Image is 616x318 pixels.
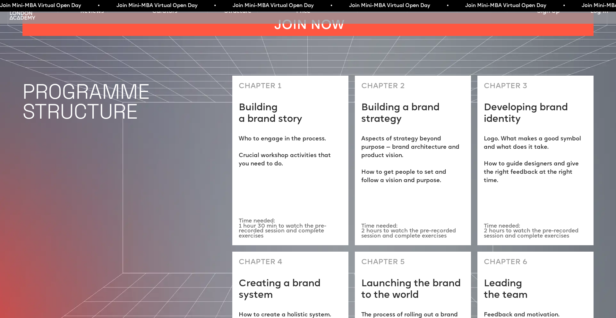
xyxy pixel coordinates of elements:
[214,1,216,10] span: •
[447,1,449,10] span: •
[239,82,281,91] p: CHAPTER 1
[80,7,104,16] a: Reviews
[537,7,560,16] a: Sign Up
[239,102,302,125] h2: Building a brand story
[152,7,177,16] a: Curators
[484,278,528,301] h2: Leading the team
[484,82,527,91] p: CHAPTER 3
[484,135,587,185] p: Logo. What makes a good symbol and what does it take. How to guide designers and give the right f...
[296,7,311,16] a: Price
[239,258,282,267] p: CHAPTER 4
[239,135,342,168] p: Who to engage in the process. ‍ Crucial workshop activities that you need to do.
[484,258,527,267] p: CHAPTER 6
[224,7,252,16] a: Structure
[563,1,565,10] span: •
[361,102,465,125] h2: Building a brand strategy
[590,7,608,16] a: Log In
[361,135,465,185] p: Aspects of strategy beyond purpose — brand architecture and product vision. ‍ How to get people t...
[361,224,465,239] p: Time needed: 2 hours to watch the pre-recorded session and complete exercises
[484,224,587,239] p: Time needed: 2 hours to watch the pre-recorded session and complete exercises
[22,75,226,128] h1: PROGRAMME STRUCTURE
[239,278,342,301] h2: Creating a brand system
[361,82,405,91] p: CHAPTER 2
[330,1,332,10] span: •
[361,258,405,267] p: CHAPTER 5
[361,278,465,301] h2: Launching the brand to the world
[98,1,99,10] span: •
[239,219,342,239] p: Time needed: 1 hour 30 min to watch the pre-recorded session and complete exercises
[22,13,594,36] a: JOIN NOW
[484,102,587,125] h2: Developing brand identity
